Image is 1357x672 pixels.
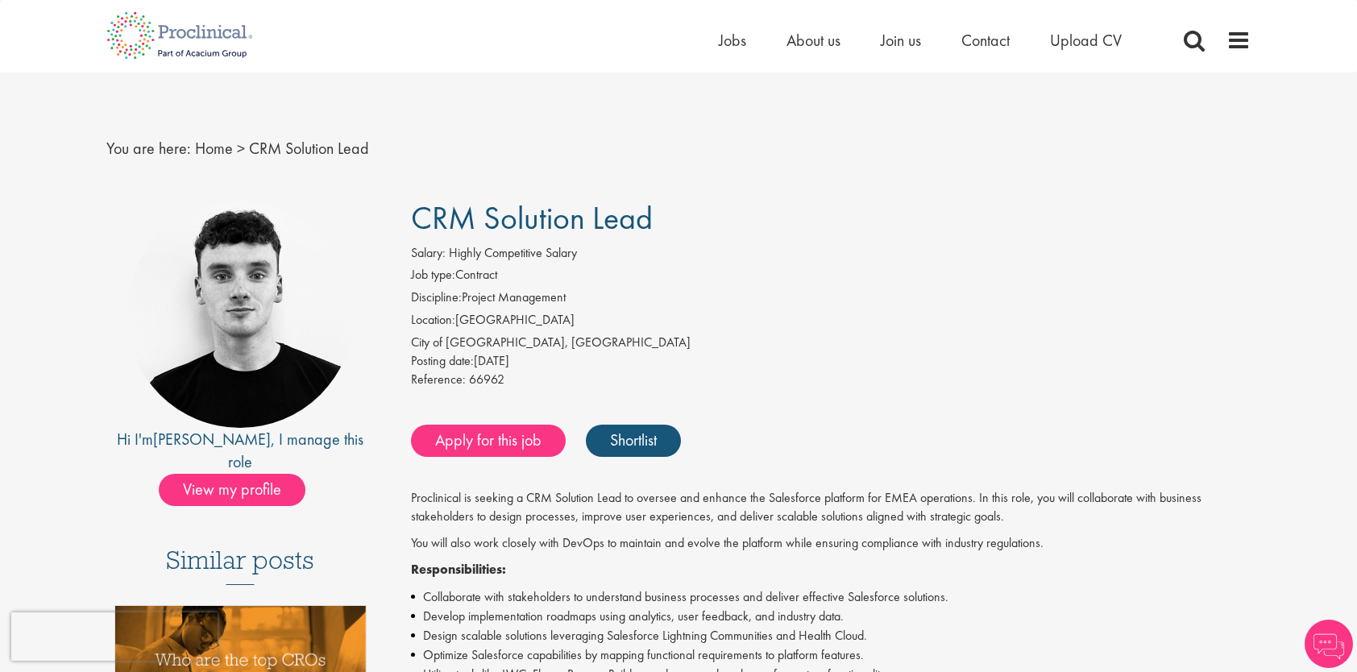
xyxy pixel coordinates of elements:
[469,371,504,388] span: 66962
[411,561,506,578] strong: Responsibilities:
[11,612,218,661] iframe: reCAPTCHA
[249,138,369,159] span: CRM Solution Lead
[411,244,446,263] label: Salary:
[411,489,1251,526] p: Proclinical is seeking a CRM Solution Lead to oversee and enhance the Salesforce platform for EME...
[411,371,466,389] label: Reference:
[411,645,1251,665] li: Optimize Salesforce capabilities by mapping functional requirements to platform features.
[127,201,354,428] img: imeage of recruiter Patrick Melody
[881,30,921,51] a: Join us
[411,311,455,330] label: Location:
[411,626,1251,645] li: Design scalable solutions leveraging Salesforce Lightning Communities and Health Cloud.
[411,534,1251,553] p: You will also work closely with DevOps to maintain and evolve the platform while ensuring complia...
[166,546,314,585] h3: Similar posts
[449,244,577,261] span: Highly Competitive Salary
[411,288,462,307] label: Discipline:
[961,30,1010,51] a: Contact
[586,425,681,457] a: Shortlist
[411,334,1251,352] div: City of [GEOGRAPHIC_DATA], [GEOGRAPHIC_DATA]
[411,266,455,284] label: Job type:
[1050,30,1122,51] a: Upload CV
[106,138,191,159] span: You are here:
[195,138,233,159] a: breadcrumb link
[411,266,1251,288] li: Contract
[786,30,840,51] a: About us
[411,352,1251,371] div: [DATE]
[411,352,474,369] span: Posting date:
[411,197,653,239] span: CRM Solution Lead
[411,587,1251,607] li: Collaborate with stakeholders to understand business processes and deliver effective Salesforce s...
[411,425,566,457] a: Apply for this job
[237,138,245,159] span: >
[159,474,305,506] span: View my profile
[159,477,322,498] a: View my profile
[411,288,1251,311] li: Project Management
[411,311,1251,334] li: [GEOGRAPHIC_DATA]
[719,30,746,51] a: Jobs
[411,607,1251,626] li: Develop implementation roadmaps using analytics, user feedback, and industry data.
[106,428,375,474] div: Hi I'm , I manage this role
[1305,620,1353,668] img: Chatbot
[153,429,271,450] a: [PERSON_NAME]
